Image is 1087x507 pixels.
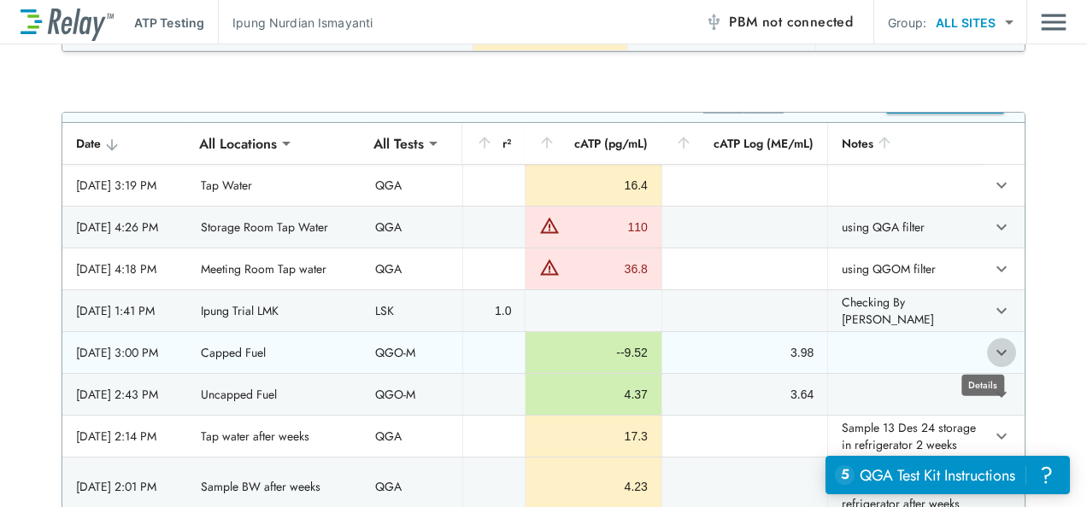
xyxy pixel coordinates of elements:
[676,344,814,361] div: 3.98
[539,428,647,445] div: 17.3
[539,177,647,194] div: 16.4
[987,213,1016,242] button: expand row
[539,215,560,236] img: Warning
[987,171,1016,200] button: expand row
[987,422,1016,451] button: expand row
[698,5,860,39] button: PBM not connected
[827,248,982,289] td: using QGOM filter
[675,133,814,154] div: cATP Log (ME/mL)
[187,374,362,415] td: Uncapped Fuel
[888,14,926,32] p: Group:
[1041,6,1066,38] img: Drawer Icon
[187,248,362,289] td: Meeting Room Tap water
[539,257,560,277] img: Warning
[76,260,173,277] div: [DATE] 4:18 PM
[826,456,1070,494] iframe: Resource center
[477,302,511,319] div: 1.0
[361,332,462,373] td: QGO-M
[987,254,1016,283] button: expand row
[361,374,462,415] td: QGO-M
[961,375,1004,396] div: Details
[76,302,173,319] div: [DATE] 1:41 PM
[187,126,289,160] div: All Locations
[564,219,647,236] div: 110
[842,133,968,154] div: Notes
[76,478,173,495] div: [DATE] 2:01 PM
[539,344,647,361] div: --9.52
[361,126,436,160] div: All Tests
[538,133,647,154] div: cATP (pg/mL)
[232,14,373,32] p: Ipung Nurdian Ismayanti
[62,123,187,165] th: Date
[187,290,362,331] td: Ipung Trial LMK
[187,165,362,206] td: Tap Water
[76,344,173,361] div: [DATE] 3:00 PM
[361,165,462,206] td: QGA
[564,260,647,277] div: 36.8
[729,10,853,34] span: PBM
[539,478,647,495] div: 4.23
[361,290,462,331] td: LSK
[187,416,362,457] td: Tap water after weeks
[476,133,511,154] div: r²
[187,332,362,373] td: Capped Fuel
[76,428,173,445] div: [DATE] 2:14 PM
[76,177,173,194] div: [DATE] 3:19 PM
[361,416,462,457] td: QGA
[361,207,462,248] td: QGA
[762,12,853,32] span: not connected
[76,386,173,403] div: [DATE] 2:43 PM
[21,4,114,41] img: LuminUltra Relay
[1041,6,1066,38] button: Main menu
[827,207,982,248] td: using QGA filter
[361,248,462,289] td: QGA
[134,14,204,32] p: ATP Testing
[676,386,814,403] div: 3.64
[987,338,1016,367] button: expand row
[76,219,173,236] div: [DATE] 4:26 PM
[187,207,362,248] td: Storage Room Tap Water
[827,290,982,331] td: Checking By [PERSON_NAME]
[987,296,1016,325] button: expand row
[705,14,722,31] img: Offline Icon
[539,386,647,403] div: 4.37
[827,416,982,457] td: Sample 13 Des 24 storage in refrigerator 2 weeks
